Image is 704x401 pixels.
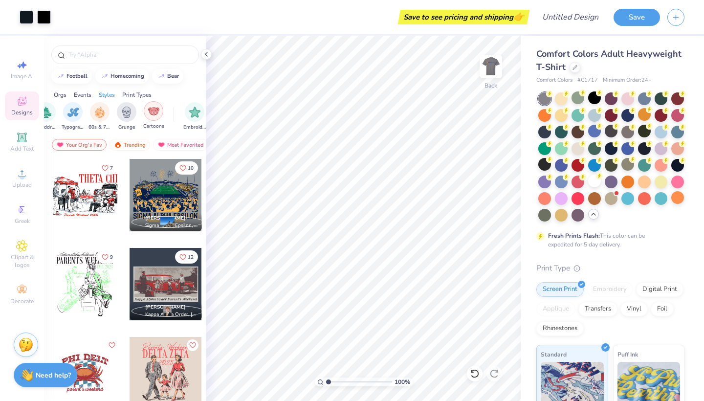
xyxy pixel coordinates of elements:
[484,81,497,90] div: Back
[15,217,30,225] span: Greek
[99,90,115,99] div: Styles
[157,141,165,148] img: most_fav.gif
[35,124,57,131] span: Handdrawn
[118,124,135,131] span: Grunge
[188,255,194,260] span: 12
[97,250,117,264] button: Like
[114,141,122,148] img: trending.gif
[36,371,71,380] strong: Need help?
[110,139,150,151] div: Trending
[11,72,34,80] span: Image AI
[143,123,164,130] span: Cartoons
[57,73,65,79] img: trend_line.gif
[35,102,57,131] button: filter button
[12,181,32,189] span: Upload
[51,69,92,84] button: football
[5,253,39,269] span: Clipart & logos
[536,321,584,336] div: Rhinestones
[651,302,674,316] div: Foil
[121,107,132,118] img: Grunge Image
[183,102,206,131] div: filter for Embroidery
[536,48,682,73] span: Comfort Colors Adult Heavyweight T-Shirt
[110,73,144,79] div: homecoming
[117,102,136,131] div: filter for Grunge
[603,76,652,85] span: Minimum Order: 24 +
[536,282,584,297] div: Screen Print
[54,90,66,99] div: Orgs
[578,302,617,316] div: Transfers
[175,161,198,175] button: Like
[189,107,200,118] img: Embroidery Image
[110,255,113,260] span: 9
[10,145,34,153] span: Add Text
[577,76,598,85] span: # C1717
[187,339,198,351] button: Like
[167,73,179,79] div: bear
[143,101,164,130] div: filter for Cartoons
[56,141,64,148] img: most_fav.gif
[614,9,660,26] button: Save
[106,339,118,351] button: Like
[143,102,164,131] button: filter button
[145,311,198,318] span: Kappa Alpha Order, [US_STATE][GEOGRAPHIC_DATA]
[548,231,668,249] div: This color can be expedited for 5 day delivery.
[395,378,410,386] span: 100 %
[620,302,648,316] div: Vinyl
[188,166,194,171] span: 10
[548,232,600,240] strong: Fresh Prints Flash:
[145,304,186,311] span: [PERSON_NAME]
[145,222,198,229] span: Sigma Alpha Epsilon, [US_STATE][GEOGRAPHIC_DATA]
[62,102,84,131] div: filter for Typography
[35,102,57,131] div: filter for Handdrawn
[587,282,633,297] div: Embroidery
[52,139,107,151] div: Your Org's Fav
[152,69,183,84] button: bear
[157,73,165,79] img: trend_line.gif
[110,166,113,171] span: 7
[175,250,198,264] button: Like
[481,57,501,76] img: Back
[74,90,91,99] div: Events
[153,139,208,151] div: Most Favorited
[62,102,84,131] button: filter button
[513,11,524,22] span: 👉
[145,215,186,222] span: [PERSON_NAME]
[617,349,638,359] span: Puff Ink
[67,107,79,118] img: Typography Image
[117,102,136,131] button: filter button
[183,102,206,131] button: filter button
[66,73,88,79] div: football
[400,10,527,24] div: Save to see pricing and shipping
[88,102,111,131] div: filter for 60s & 70s
[536,263,684,274] div: Print Type
[101,73,109,79] img: trend_line.gif
[11,109,33,116] span: Designs
[88,124,111,131] span: 60s & 70s
[97,161,117,175] button: Like
[534,7,606,27] input: Untitled Design
[67,50,193,60] input: Try "Alpha"
[10,297,34,305] span: Decorate
[536,302,575,316] div: Applique
[536,76,572,85] span: Comfort Colors
[541,349,567,359] span: Standard
[94,107,105,118] img: 60s & 70s Image
[41,107,51,118] img: Handdrawn Image
[62,124,84,131] span: Typography
[122,90,152,99] div: Print Types
[183,124,206,131] span: Embroidery
[88,102,111,131] button: filter button
[636,282,683,297] div: Digital Print
[148,106,159,117] img: Cartoons Image
[95,69,149,84] button: homecoming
